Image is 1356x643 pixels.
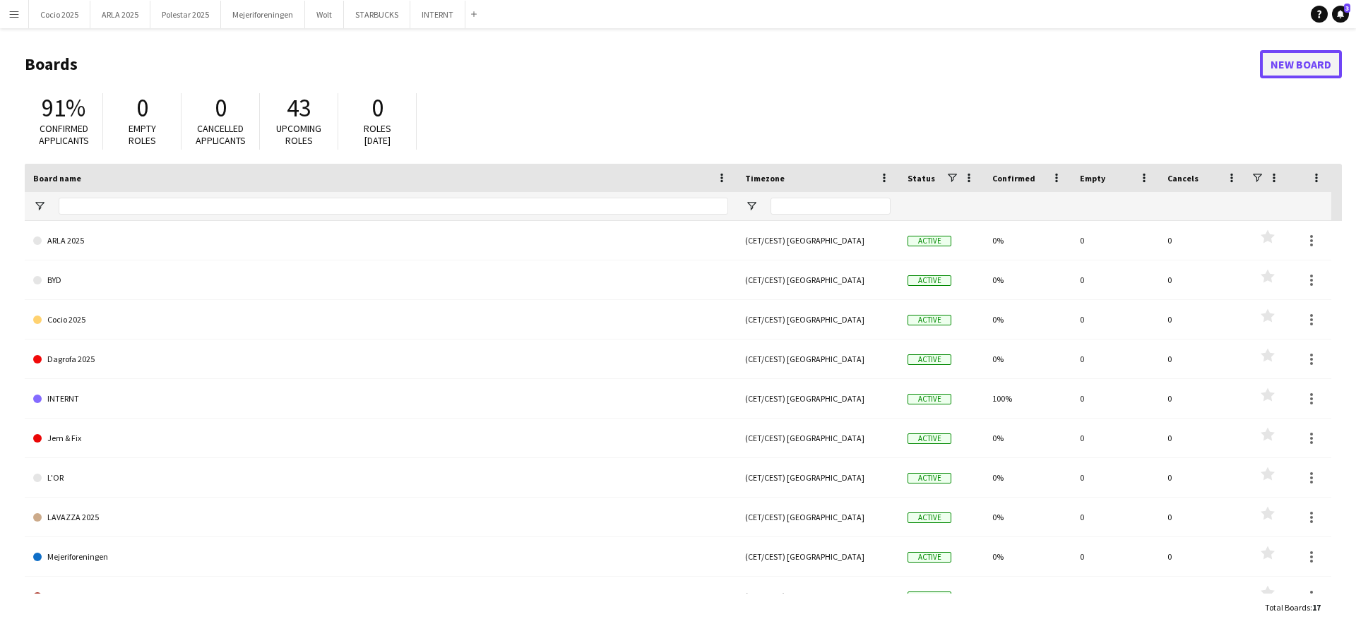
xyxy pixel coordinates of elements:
a: Cocio 2025 [33,300,728,339]
span: 91% [42,92,85,124]
button: STARBUCKS [344,1,410,28]
span: Active [908,473,951,483]
span: Active [908,512,951,523]
div: 0 [1159,339,1247,378]
div: 0 [1071,260,1159,299]
div: (CET/CEST) [GEOGRAPHIC_DATA] [737,260,899,299]
input: Timezone Filter Input [771,198,891,215]
div: 0 [1159,221,1247,260]
span: Active [908,236,951,246]
button: Polestar 2025 [150,1,221,28]
div: 0 [1071,339,1159,378]
div: (CET/CEST) [GEOGRAPHIC_DATA] [737,458,899,497]
span: 0 [371,92,383,124]
span: Empty [1080,173,1105,184]
div: 0% [984,260,1071,299]
span: Active [908,433,951,444]
a: [PERSON_NAME] [33,577,728,616]
div: 0 [1071,577,1159,615]
span: Confirmed applicants [39,122,89,147]
span: Total Boards [1265,602,1310,613]
div: 0% [984,221,1071,260]
div: 0% [984,498,1071,536]
div: (CET/CEST) [GEOGRAPHIC_DATA] [737,221,899,260]
a: ARLA 2025 [33,221,728,260]
span: Upcoming roles [276,122,321,147]
span: Confirmed [992,173,1035,184]
div: 0% [984,577,1071,615]
div: 0 [1159,498,1247,536]
button: Cocio 2025 [29,1,90,28]
span: Active [908,394,951,404]
div: 0 [1159,260,1247,299]
button: Mejeriforeningen [221,1,305,28]
div: (CET/CEST) [GEOGRAPHIC_DATA] [737,577,899,615]
div: 0% [984,458,1071,497]
span: Active [908,591,951,602]
a: Mejeriforeningen [33,537,728,577]
div: 0 [1071,221,1159,260]
div: 0 [1071,498,1159,536]
div: 0% [984,537,1071,576]
span: Active [908,354,951,365]
button: Wolt [305,1,344,28]
span: 43 [287,92,311,124]
div: (CET/CEST) [GEOGRAPHIC_DATA] [737,300,899,339]
button: ARLA 2025 [90,1,150,28]
h1: Boards [25,54,1260,75]
div: (CET/CEST) [GEOGRAPHIC_DATA] [737,498,899,536]
div: 0% [984,339,1071,378]
div: 0 [1159,300,1247,339]
button: INTERNT [410,1,465,28]
span: 3 [1344,4,1350,13]
span: 0 [215,92,227,124]
div: 100% [984,379,1071,418]
a: Dagrofa 2025 [33,339,728,379]
div: 0 [1159,458,1247,497]
div: : [1265,594,1321,621]
div: 0 [1071,379,1159,418]
div: 0 [1071,419,1159,457]
div: (CET/CEST) [GEOGRAPHIC_DATA] [737,537,899,576]
span: Active [908,275,951,286]
input: Board name Filter Input [59,198,728,215]
div: 0% [984,300,1071,339]
div: 0 [1159,577,1247,615]
div: (CET/CEST) [GEOGRAPHIC_DATA] [737,339,899,378]
a: Jem & Fix [33,419,728,458]
span: Cancels [1167,173,1199,184]
div: 0 [1159,419,1247,457]
div: (CET/CEST) [GEOGRAPHIC_DATA] [737,419,899,457]
button: Open Filter Menu [745,200,758,212]
span: Timezone [745,173,785,184]
span: 0 [136,92,148,124]
div: 0% [984,419,1071,457]
button: Open Filter Menu [33,200,46,212]
span: Empty roles [129,122,156,147]
a: New Board [1260,50,1342,78]
a: INTERNT [33,379,728,419]
span: Active [908,552,951,563]
div: 0 [1071,300,1159,339]
span: Cancelled applicants [196,122,246,147]
a: L'OR [33,458,728,498]
div: 0 [1071,458,1159,497]
span: Board name [33,173,81,184]
div: (CET/CEST) [GEOGRAPHIC_DATA] [737,379,899,418]
a: BYD [33,260,728,300]
span: Status [908,173,935,184]
a: LAVAZZA 2025 [33,498,728,537]
span: 17 [1312,602,1321,613]
div: 0 [1071,537,1159,576]
span: Active [908,315,951,325]
div: 0 [1159,537,1247,576]
div: 0 [1159,379,1247,418]
a: 3 [1332,6,1349,23]
span: Roles [DATE] [364,122,391,147]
